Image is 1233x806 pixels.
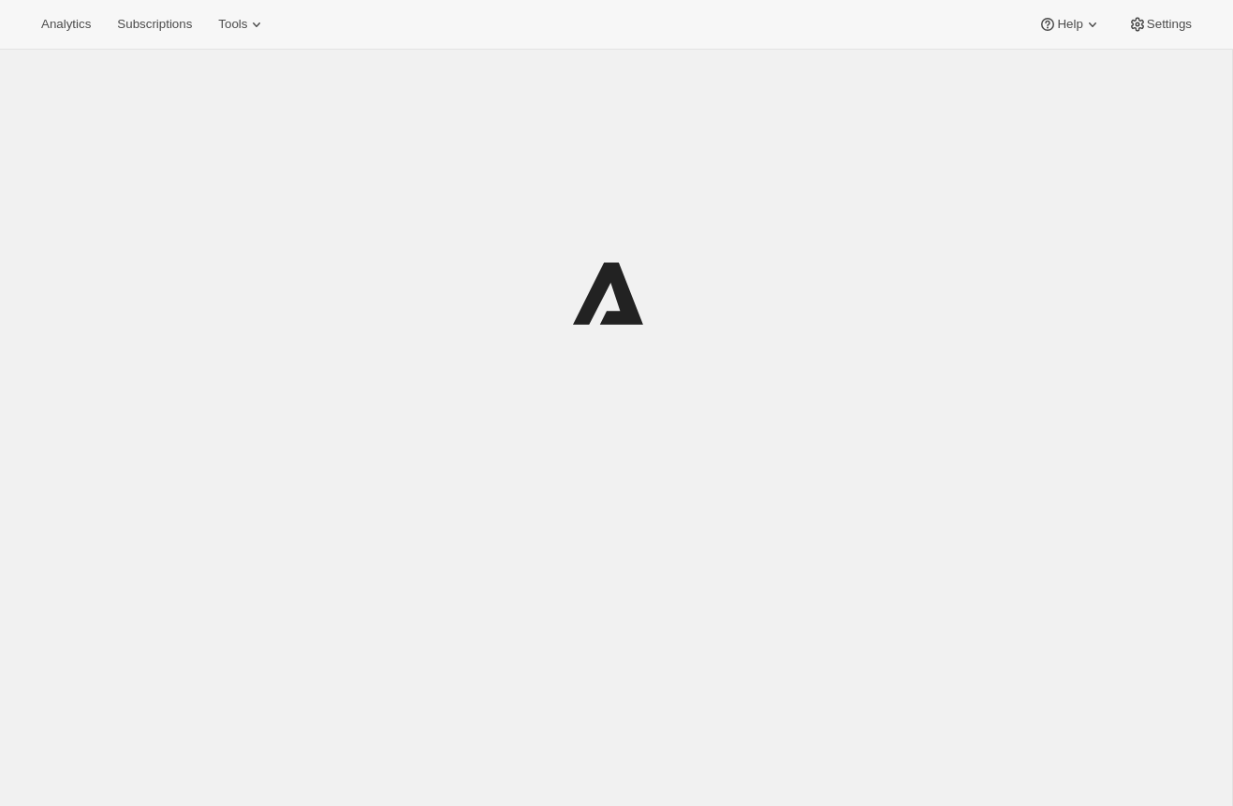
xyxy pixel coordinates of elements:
span: Subscriptions [117,17,192,32]
button: Help [1027,11,1112,37]
span: Tools [218,17,247,32]
span: Settings [1147,17,1192,32]
span: Help [1057,17,1082,32]
button: Settings [1117,11,1203,37]
span: Analytics [41,17,91,32]
button: Analytics [30,11,102,37]
button: Tools [207,11,277,37]
button: Subscriptions [106,11,203,37]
